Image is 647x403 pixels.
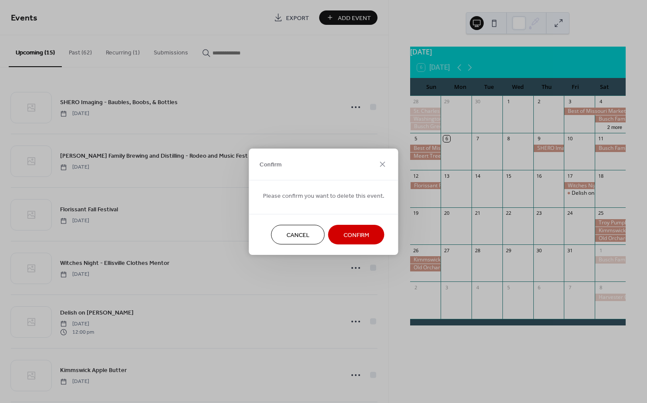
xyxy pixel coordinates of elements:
[263,191,384,200] span: Please confirm you want to delete this event.
[328,225,384,244] button: Confirm
[344,230,369,240] span: Confirm
[271,225,325,244] button: Cancel
[259,160,282,169] span: Confirm
[286,230,310,240] span: Cancel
